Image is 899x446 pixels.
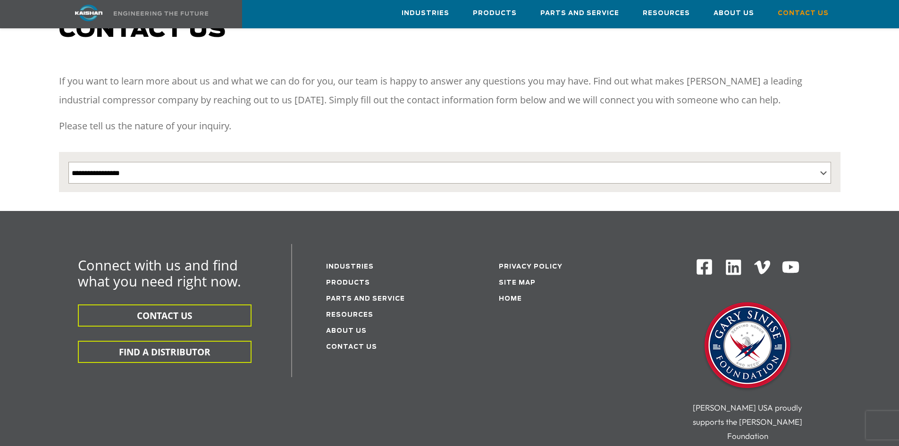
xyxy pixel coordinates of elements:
[402,8,449,19] span: Industries
[326,280,370,286] a: Products
[78,256,241,290] span: Connect with us and find what you need right now.
[540,0,619,26] a: Parts and Service
[78,341,252,363] button: FIND A DISTRIBUTOR
[754,261,770,274] img: Vimeo
[326,328,367,334] a: About Us
[326,312,373,318] a: Resources
[499,280,536,286] a: Site Map
[499,296,522,302] a: Home
[326,344,377,350] a: Contact Us
[778,0,829,26] a: Contact Us
[714,0,754,26] a: About Us
[724,258,743,277] img: Linkedin
[326,264,374,270] a: Industries
[114,11,208,16] img: Engineering the future
[700,299,795,394] img: Gary Sinise Foundation
[326,296,405,302] a: Parts and service
[499,264,563,270] a: Privacy Policy
[714,8,754,19] span: About Us
[696,258,713,276] img: Facebook
[778,8,829,19] span: Contact Us
[78,304,252,327] button: CONTACT US
[643,0,690,26] a: Resources
[53,5,124,21] img: kaishan logo
[402,0,449,26] a: Industries
[59,117,840,135] p: Please tell us the nature of your inquiry.
[473,0,517,26] a: Products
[540,8,619,19] span: Parts and Service
[59,72,840,109] p: If you want to learn more about us and what we can do for you, our team is happy to answer any qu...
[781,258,800,277] img: Youtube
[643,8,690,19] span: Resources
[59,19,226,42] span: Contact us
[693,403,802,441] span: [PERSON_NAME] USA proudly supports the [PERSON_NAME] Foundation
[473,8,517,19] span: Products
